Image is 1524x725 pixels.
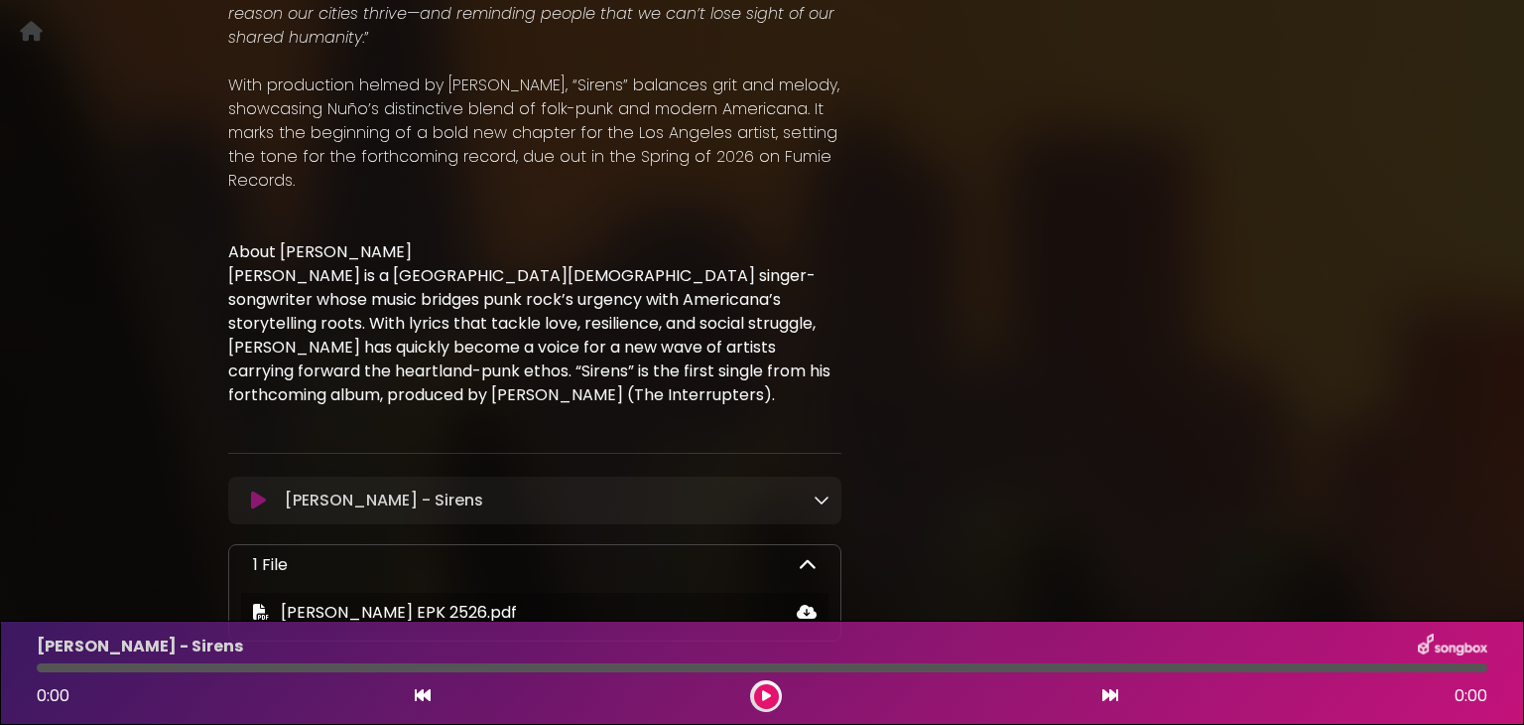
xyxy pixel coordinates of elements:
p: [PERSON_NAME] - Sirens [37,635,243,658]
span: 0:00 [1455,684,1487,708]
strong: About [PERSON_NAME] [228,240,412,263]
p: With production helmed by [PERSON_NAME], “Sirens” balances grit and melody, showcasing Nuño’s dis... [228,73,841,193]
img: songbox-logo-white.png [1418,634,1487,659]
p: [PERSON_NAME] - Sirens [285,489,483,512]
p: 1 File [253,553,288,577]
span: [PERSON_NAME] EPK 2526.pdf [281,601,517,624]
span: 0:00 [37,684,69,707]
strong: [PERSON_NAME] is a [GEOGRAPHIC_DATA][DEMOGRAPHIC_DATA] singer-songwriter whose music bridges punk... [228,264,830,406]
